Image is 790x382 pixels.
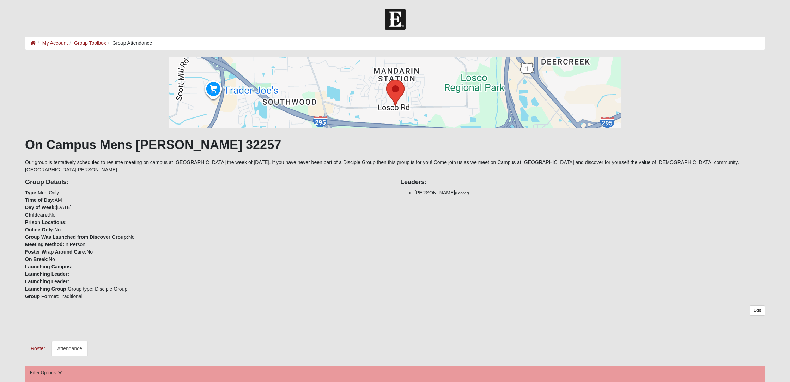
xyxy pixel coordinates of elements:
[750,305,765,316] a: Edit
[25,264,73,269] strong: Launching Campus:
[25,234,128,240] strong: Group Was Launched from Discover Group:
[455,191,469,195] small: (Leader)
[400,178,765,186] h4: Leaders:
[20,174,395,300] div: Men Only AM [DATE] No No No In Person No No Group type: Disciple Group Traditional
[25,57,765,356] div: Our group is tentatively scheduled to resume meeting on campus at [GEOGRAPHIC_DATA] the week of [...
[25,137,765,152] h1: On Campus Mens [PERSON_NAME] 32257
[25,279,69,284] strong: Launching Leader:
[51,341,88,356] a: Attendance
[25,197,55,203] strong: Time of Day:
[385,9,406,30] img: Church of Eleven22 Logo
[25,293,60,299] strong: Group Format:
[25,271,69,277] strong: Launching Leader:
[25,178,390,186] h4: Group Details:
[414,189,765,196] li: [PERSON_NAME]
[25,219,67,225] strong: Prison Locations:
[25,341,51,356] a: Roster
[25,256,49,262] strong: On Break:
[25,242,64,247] strong: Meeting Method:
[25,205,56,210] strong: Day of Week:
[25,286,68,292] strong: Launching Group:
[25,190,38,195] strong: Type:
[25,227,54,232] strong: Online Only:
[74,40,106,46] a: Group Toolbox
[42,40,68,46] a: My Account
[106,40,152,47] li: Group Attendance
[25,212,49,218] strong: Childcare:
[25,249,86,255] strong: Foster Wrap Around Care:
